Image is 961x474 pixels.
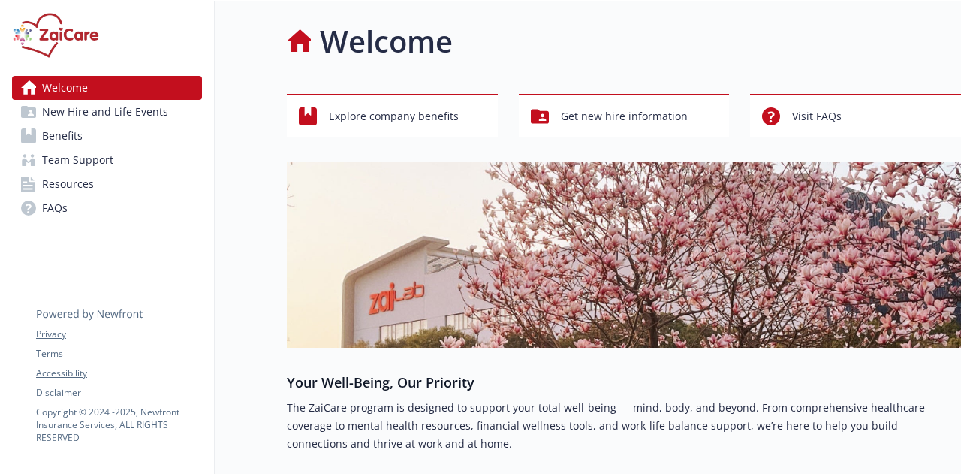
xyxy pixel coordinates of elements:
[42,148,113,172] span: Team Support
[792,102,842,131] span: Visit FAQs
[320,19,453,64] h1: Welcome
[561,102,688,131] span: Get new hire information
[42,196,68,220] span: FAQs
[36,386,201,400] a: Disclaimer
[329,102,459,131] span: Explore company benefits
[42,100,168,124] span: New Hire and Life Events
[750,94,961,137] button: Visit FAQs
[12,148,202,172] a: Team Support
[287,399,961,453] p: The ZaiCare program is designed to support your total well-being — mind, body, and beyond. From c...
[12,196,202,220] a: FAQs
[12,76,202,100] a: Welcome
[36,406,201,444] p: Copyright © 2024 - 2025 , Newfront Insurance Services, ALL RIGHTS RESERVED
[42,124,83,148] span: Benefits
[287,162,961,348] img: overview page banner
[36,328,201,341] a: Privacy
[12,172,202,196] a: Resources
[42,76,88,100] span: Welcome
[12,124,202,148] a: Benefits
[36,347,201,361] a: Terms
[519,94,730,137] button: Get new hire information
[42,172,94,196] span: Resources
[287,94,498,137] button: Explore company benefits
[36,367,201,380] a: Accessibility
[287,372,961,393] h3: Your Well-Being, Our Priority
[12,100,202,124] a: New Hire and Life Events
